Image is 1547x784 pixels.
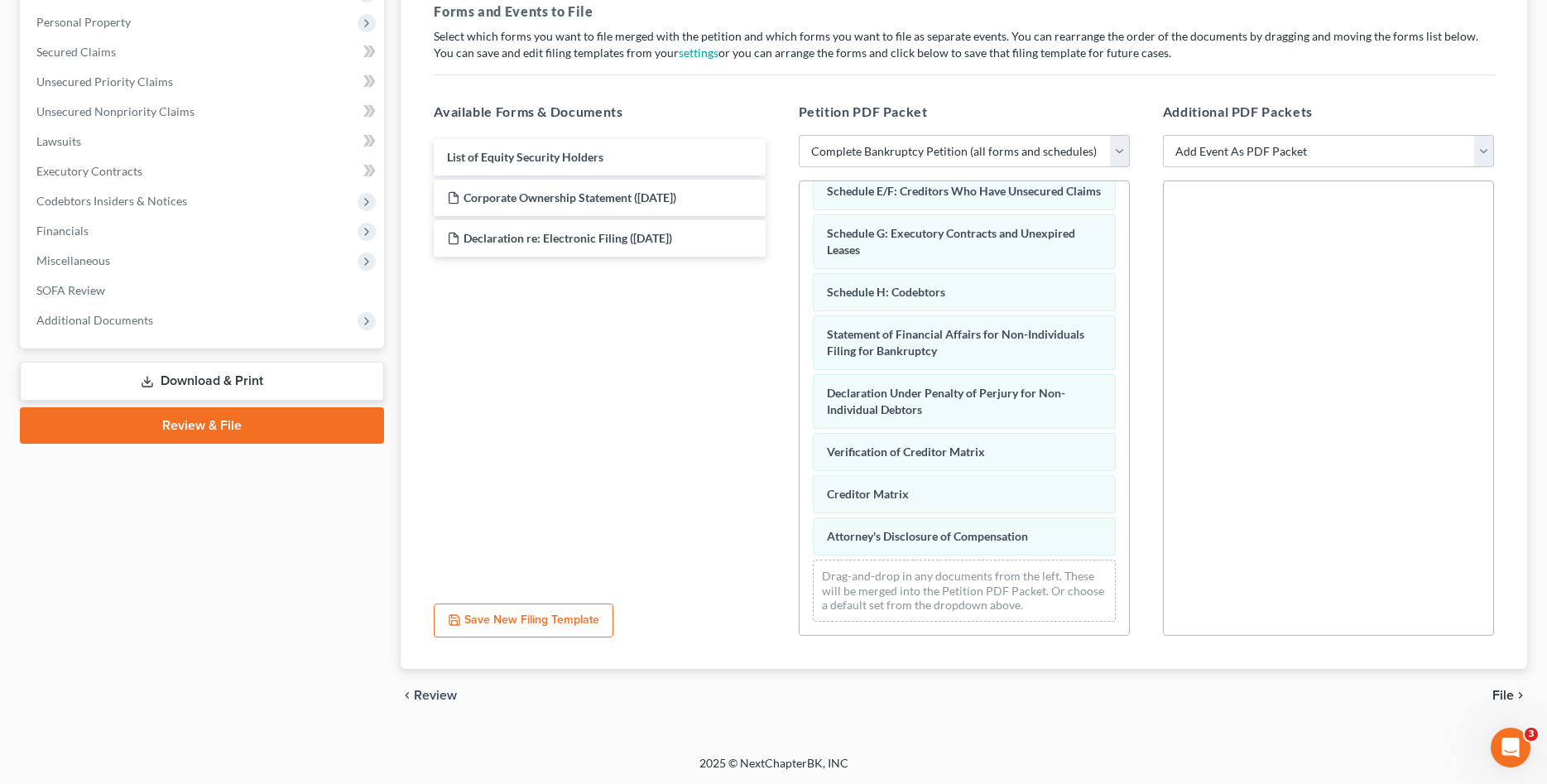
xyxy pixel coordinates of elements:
[434,102,765,122] h5: Available Forms & Documents
[827,184,1101,198] span: Schedule E/F: Creditors Who Have Unsecured Claims
[827,445,985,459] span: Verification of Creditor Matrix
[434,28,1494,61] p: Select which forms you want to file merged with the petition and which forms you want to file as ...
[827,487,909,501] span: Creditor Matrix
[1491,728,1530,767] iframe: Intercom live chat
[23,37,384,67] a: Secured Claims
[827,386,1065,416] span: Declaration Under Penalty of Perjury for Non-Individual Debtors
[434,2,1494,22] h5: Forms and Events to File
[23,276,384,305] a: SOFA Review
[447,150,603,164] span: List of Equity Security Holders
[799,103,928,119] span: Petition PDF Packet
[23,97,384,127] a: Unsecured Nonpriority Claims
[813,560,1116,622] div: Drag-and-drop in any documents from the left. These will be merged into the Petition PDF Packet. ...
[36,253,110,267] span: Miscellaneous
[36,75,173,89] span: Unsecured Priority Claims
[401,689,473,702] button: chevron_left Review
[827,529,1028,543] span: Attorney's Disclosure of Compensation
[464,231,672,245] span: Declaration re: Electronic Filing ([DATE])
[434,604,613,638] button: Save New Filing Template
[827,285,945,299] span: Schedule H: Codebtors
[414,689,457,702] span: Review
[20,362,384,401] a: Download & Print
[36,15,131,29] span: Personal Property
[36,313,153,327] span: Additional Documents
[1514,689,1527,702] i: chevron_right
[36,224,89,238] span: Financials
[20,407,384,444] a: Review & File
[23,67,384,97] a: Unsecured Priority Claims
[464,190,676,204] span: Corporate Ownership Statement ([DATE])
[1492,689,1514,702] span: File
[23,127,384,156] a: Lawsuits
[36,283,105,297] span: SOFA Review
[827,327,1084,358] span: Statement of Financial Affairs for Non-Individuals Filing for Bankruptcy
[401,689,414,702] i: chevron_left
[36,194,187,208] span: Codebtors Insiders & Notices
[1163,102,1494,122] h5: Additional PDF Packets
[36,104,195,118] span: Unsecured Nonpriority Claims
[23,156,384,186] a: Executory Contracts
[679,46,718,60] a: settings
[1525,728,1538,741] span: 3
[827,226,1075,257] span: Schedule G: Executory Contracts and Unexpired Leases
[36,164,142,178] span: Executory Contracts
[36,45,116,59] span: Secured Claims
[36,134,81,148] span: Lawsuits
